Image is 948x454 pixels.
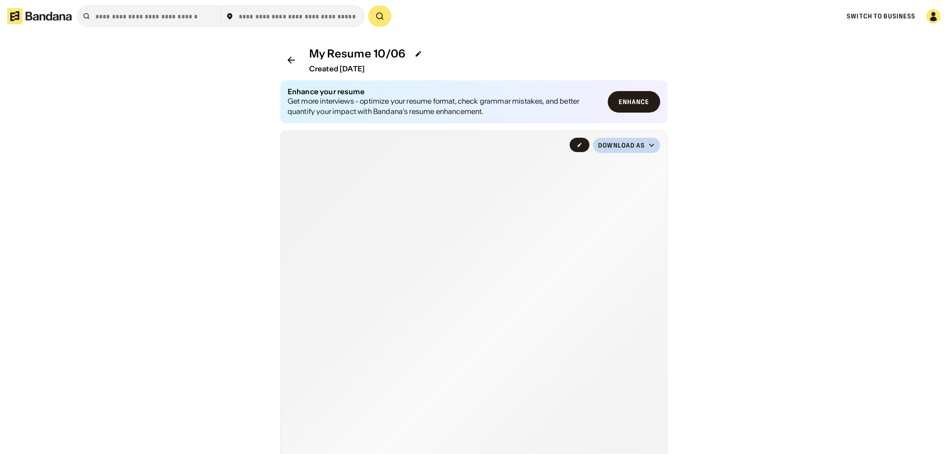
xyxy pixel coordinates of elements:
[288,96,604,116] div: Get more interviews - optimize your resume format, check grammar mistakes, and better quantify yo...
[7,8,72,24] img: Bandana logotype
[309,48,406,61] div: My Resume 10/06
[619,99,650,105] div: Enhance
[309,65,427,73] div: Created [DATE]
[599,141,645,149] div: Download as
[847,12,916,20] a: Switch to Business
[288,87,604,96] div: Enhance your resume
